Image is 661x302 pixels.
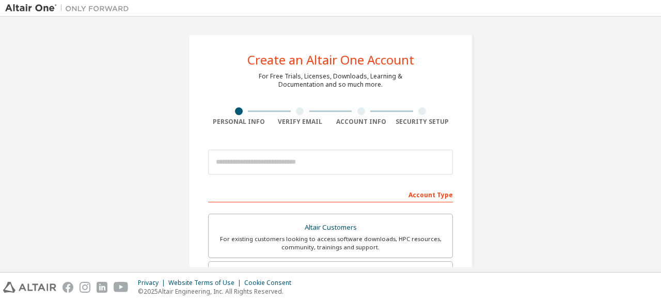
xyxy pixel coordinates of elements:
div: Cookie Consent [244,279,297,287]
div: Security Setup [392,118,453,126]
img: linkedin.svg [97,282,107,293]
div: Personal Info [208,118,270,126]
div: Website Terms of Use [168,279,244,287]
div: Create an Altair One Account [247,54,414,66]
img: facebook.svg [62,282,73,293]
div: Verify Email [270,118,331,126]
div: For Free Trials, Licenses, Downloads, Learning & Documentation and so much more. [259,72,402,89]
div: Altair Customers [215,220,446,235]
div: Account Type [208,186,453,202]
p: © 2025 Altair Engineering, Inc. All Rights Reserved. [138,287,297,296]
img: altair_logo.svg [3,282,56,293]
img: Altair One [5,3,134,13]
img: instagram.svg [80,282,90,293]
div: For existing customers looking to access software downloads, HPC resources, community, trainings ... [215,235,446,251]
div: Privacy [138,279,168,287]
img: youtube.svg [114,282,129,293]
div: Account Info [330,118,392,126]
